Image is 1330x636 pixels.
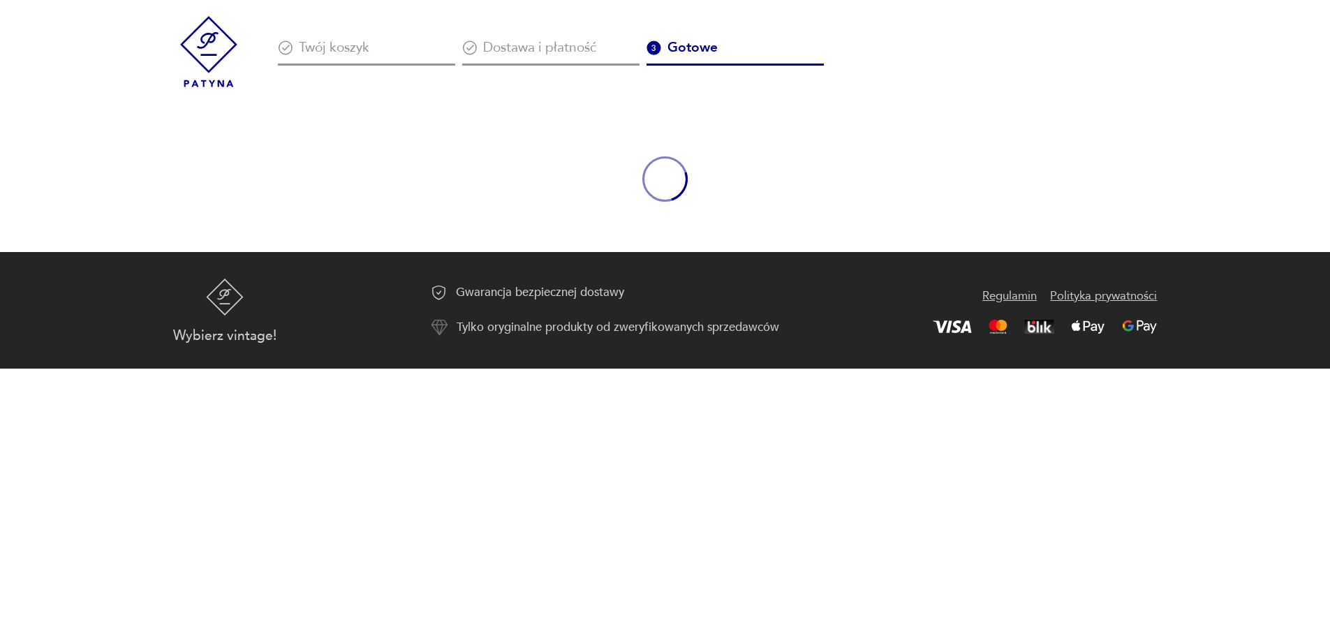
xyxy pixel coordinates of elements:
[173,16,244,87] img: Patyna - sklep z meblami i dekoracjami vintage
[1071,320,1105,334] img: Apple Pay
[989,320,1007,334] img: Mastercard
[173,330,276,342] p: Wybierz vintage!
[278,40,455,66] div: Twój koszyk
[1122,320,1157,334] img: Google Pay
[933,320,972,333] img: Visa
[456,283,624,302] p: Gwarancja bezpiecznej dostawy
[462,40,640,66] div: Dostawa i płatność
[431,284,448,301] img: Ikona gwarancji
[1024,320,1054,334] img: BLIK
[1050,286,1157,306] a: Polityka prywatności
[646,40,661,55] img: Ikona
[431,319,448,336] img: Ikona autentyczności
[646,40,824,66] div: Gotowe
[457,318,779,337] p: Tylko oryginalne produkty od zweryfikowanych sprzedawców
[462,40,477,55] img: Ikona
[982,286,1037,306] a: Regulamin
[278,40,293,55] img: Ikona
[206,279,244,316] img: Patyna - sklep z meblami i dekoracjami vintage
